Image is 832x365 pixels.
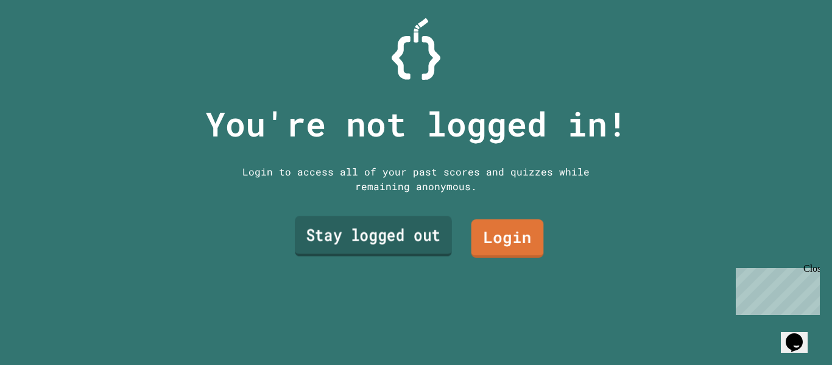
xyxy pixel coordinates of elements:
div: Chat with us now!Close [5,5,84,77]
a: Stay logged out [295,216,452,257]
p: You're not logged in! [205,99,627,149]
iframe: chat widget [731,263,820,315]
a: Login [471,219,544,258]
iframe: chat widget [781,316,820,353]
img: Logo.svg [392,18,440,80]
div: Login to access all of your past scores and quizzes while remaining anonymous. [233,165,599,194]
